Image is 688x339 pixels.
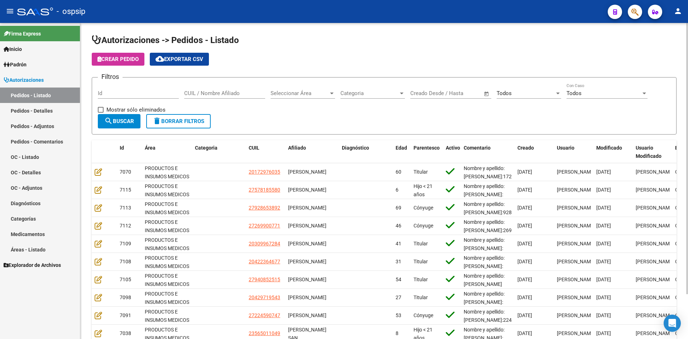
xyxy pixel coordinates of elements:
span: 7109 [120,241,131,246]
span: 27224590747 [249,312,280,318]
span: 41 [396,241,401,246]
span: [PERSON_NAME] [557,205,595,211]
span: Afiliado [288,145,306,151]
span: [DATE] [596,169,611,175]
span: [PERSON_NAME] [557,277,595,282]
span: Autorizaciones -> Pedidos - Listado [92,35,239,45]
span: 20309967284 [249,241,280,246]
span: [DATE] [517,169,532,175]
span: [DATE] [517,312,532,318]
span: Seleccionar Área [271,90,329,96]
span: Cónyuge [414,223,433,229]
datatable-header-cell: Afiliado [285,140,339,164]
mat-icon: cloud_download [156,55,164,63]
span: 20422364677 [249,259,280,264]
span: 8 [396,330,398,336]
span: PRODUCTOS E INSUMOS MEDICOS [145,237,189,251]
span: - ospsip [57,4,85,19]
span: PRODUCTOS E INSUMOS MEDICOS [145,291,189,305]
span: Titular [414,277,428,282]
span: PRODUCTOS E INSUMOS MEDICOS [145,201,189,215]
span: 54 [396,277,401,282]
span: [DATE] [517,187,532,193]
span: [PERSON_NAME] [288,312,326,318]
span: Crear Pedido [97,56,139,62]
mat-icon: delete [153,117,161,125]
span: [PERSON_NAME] [636,312,674,318]
span: Borrar Filtros [153,118,204,124]
span: [PERSON_NAME] [636,295,674,300]
span: [DATE] [517,223,532,229]
span: [PERSON_NAME] [288,295,326,300]
span: Titular [414,295,428,300]
span: Cónyuge [414,205,433,211]
span: Diagnóstico [342,145,369,151]
span: [PERSON_NAME] [636,223,674,229]
span: [DATE] [596,241,611,246]
span: PRODUCTOS E INSUMOS MEDICOS [145,273,189,287]
span: [PERSON_NAME] [557,241,595,246]
span: [PERSON_NAME] [557,169,595,175]
span: Id [120,145,124,151]
div: Open Intercom Messenger [664,315,681,332]
span: 23565011049 [249,330,280,336]
span: [PERSON_NAME] [288,223,326,229]
span: Nombre y apellido: [PERSON_NAME]:92865389 Internada en REVERIE Diagnostico: [MEDICAL_DATA] latera... [464,201,526,256]
span: Firma Express [4,30,41,38]
span: [PERSON_NAME] [557,259,595,264]
span: Área [145,145,156,151]
span: Todos [567,90,582,96]
span: Cónyuge [414,312,433,318]
span: PRODUCTOS E INSUMOS MEDICOS [145,255,189,269]
span: [DATE] [596,277,611,282]
span: Hijo < 21 años [414,183,433,197]
span: [DATE] [596,223,611,229]
span: [DATE] [517,295,532,300]
span: PRODUCTOS E INSUMOS MEDICOS [145,219,189,233]
span: Autorizaciones [4,76,44,84]
span: PRODUCTOS E INSUMOS MEDICOS [145,165,189,179]
datatable-header-cell: Activo [443,140,461,164]
span: [PERSON_NAME] [557,223,595,229]
span: Categoria [340,90,398,96]
datatable-header-cell: Edad [393,140,411,164]
span: [PERSON_NAME] [288,205,326,211]
span: [PERSON_NAME] [557,295,595,300]
datatable-header-cell: Diagnóstico [339,140,393,164]
span: 7115 [120,187,131,193]
span: [PERSON_NAME] [636,169,674,175]
span: CUIL [249,145,259,151]
span: 27928653892 [249,205,280,211]
span: [PERSON_NAME] [636,259,674,264]
h3: Filtros [98,72,123,82]
span: [PERSON_NAME] [636,241,674,246]
span: Explorador de Archivos [4,261,61,269]
span: Mostrar sólo eliminados [106,105,166,114]
datatable-header-cell: CUIL [246,140,285,164]
span: Nombre y apellido: [PERSON_NAME]:26990077 Reposicion Nuestra [PERSON_NAME] [464,219,526,249]
span: [PERSON_NAME] [557,330,595,336]
span: Titular [414,169,428,175]
span: [PERSON_NAME] [288,241,326,246]
span: Edad [396,145,407,151]
span: 7098 [120,295,131,300]
span: 7113 [120,205,131,211]
span: 7091 [120,312,131,318]
span: Comentario [464,145,491,151]
span: Creado [517,145,534,151]
span: Nombre y apellido: [PERSON_NAME]:17297603 Domicilio: Doctor [PERSON_NAME] 5150 (timbre derecho fo... [464,165,550,236]
span: [DATE] [517,277,532,282]
span: Usuario [557,145,574,151]
span: [DATE] [596,295,611,300]
span: [PERSON_NAME] [636,187,674,193]
datatable-header-cell: Área [142,140,192,164]
button: Buscar [98,114,140,128]
span: [PERSON_NAME] [288,169,326,175]
span: 27 [396,295,401,300]
button: Borrar Filtros [146,114,211,128]
span: [PERSON_NAME] [288,277,326,282]
span: 7105 [120,277,131,282]
datatable-header-cell: Usuario [554,140,593,164]
span: [PERSON_NAME] [557,187,595,193]
span: [DATE] [596,259,611,264]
